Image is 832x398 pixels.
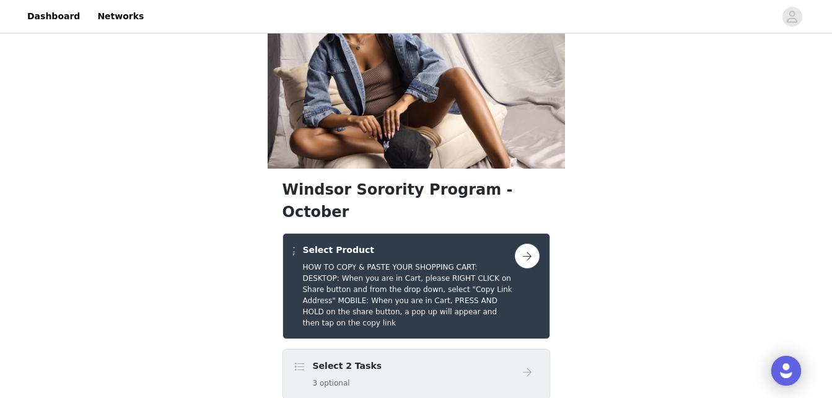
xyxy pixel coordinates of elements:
h5: HOW TO COPY & PASTE YOUR SHOPPING CART: DESKTOP: When you are in Cart, please RIGHT CLICK on Shar... [302,262,514,329]
a: Dashboard [20,2,87,30]
h1: Windsor Sorority Program - October [282,179,550,223]
h4: Select Product [302,244,514,257]
div: Select Product [282,233,550,339]
h4: Select 2 Tasks [313,360,382,373]
h5: 3 optional [313,378,382,389]
a: Networks [90,2,151,30]
div: avatar [786,7,798,27]
div: Open Intercom Messenger [771,356,801,386]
